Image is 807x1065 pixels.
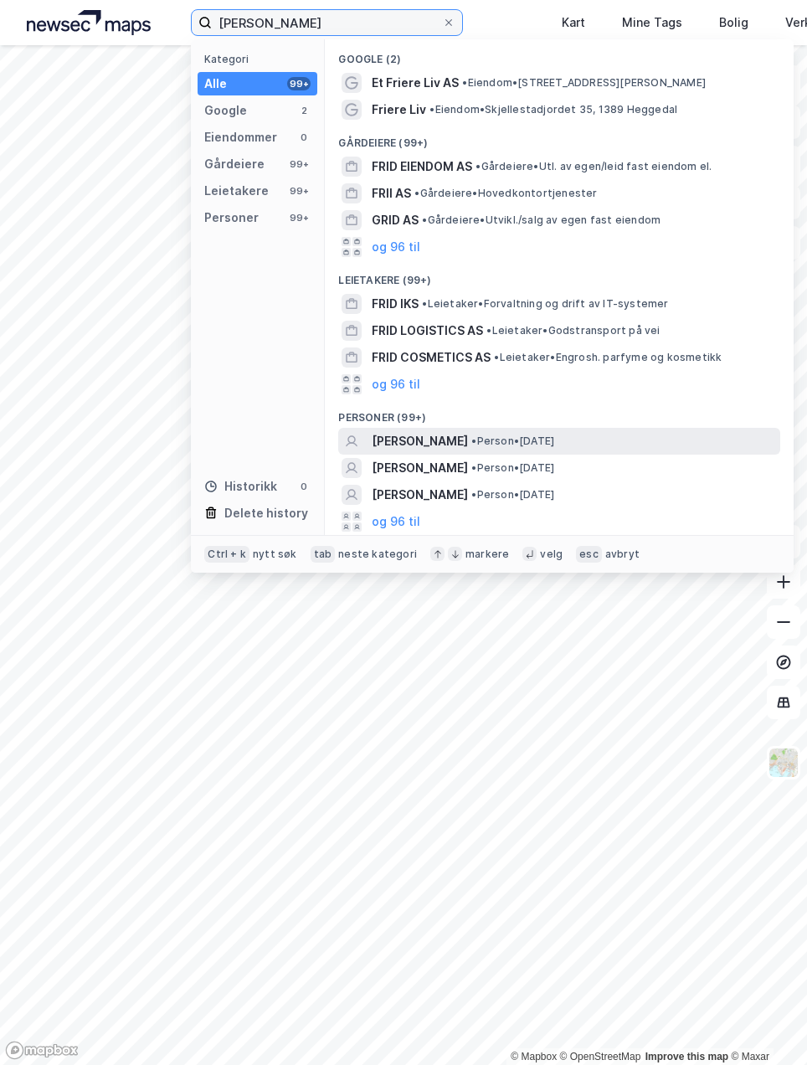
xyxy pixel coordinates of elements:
div: Google (2) [325,39,794,69]
span: [PERSON_NAME] [372,431,468,451]
div: 99+ [287,77,311,90]
span: Leietaker • Forvaltning og drift av IT-systemer [422,297,668,311]
div: Leietakere [204,181,269,201]
span: Gårdeiere • Hovedkontortjenester [414,187,597,200]
div: neste kategori [338,548,417,561]
span: Eiendom • Skjellestadjordet 35, 1389 Heggedal [429,103,677,116]
div: Delete history [224,503,308,523]
div: Kart [562,13,585,33]
div: Kontrollprogram for chat [723,985,807,1065]
span: • [471,488,476,501]
div: Gårdeiere [204,154,265,174]
span: [PERSON_NAME] [372,485,468,505]
div: 0 [297,480,311,493]
div: Personer [204,208,259,228]
iframe: Chat Widget [723,985,807,1065]
span: • [471,461,476,474]
div: Gårdeiere (99+) [325,123,794,153]
div: Historikk [204,476,277,496]
span: Eiendom • [STREET_ADDRESS][PERSON_NAME] [462,76,706,90]
div: nytt søk [253,548,297,561]
div: tab [311,546,336,563]
div: avbryt [605,548,640,561]
div: Personer (99+) [325,398,794,428]
button: og 96 til [372,374,420,394]
div: Alle [204,74,227,94]
div: esc [576,546,602,563]
a: Mapbox homepage [5,1041,79,1060]
span: GRID AS [372,210,419,230]
div: Bolig [719,13,748,33]
a: OpenStreetMap [560,1051,641,1062]
div: Google [204,100,247,121]
a: Improve this map [645,1051,728,1062]
span: • [471,435,476,447]
a: Mapbox [511,1051,557,1062]
span: Gårdeiere • Utvikl./salg av egen fast eiendom [422,214,661,227]
span: • [414,187,419,199]
span: Leietaker • Godstransport på vei [486,324,660,337]
span: FRII AS [372,183,411,203]
span: FRID COSMETICS AS [372,347,491,368]
span: • [429,103,434,116]
span: Person • [DATE] [471,488,554,502]
button: og 96 til [372,237,420,257]
span: Person • [DATE] [471,461,554,475]
div: velg [540,548,563,561]
span: • [475,160,481,172]
div: 2 [297,104,311,117]
div: 99+ [287,211,311,224]
input: Søk på adresse, matrikkel, gårdeiere, leietakere eller personer [212,10,442,35]
span: • [462,76,467,89]
div: 0 [297,131,311,144]
div: Mine Tags [622,13,682,33]
img: logo.a4113a55bc3d86da70a041830d287a7e.svg [27,10,151,35]
span: [PERSON_NAME] [372,458,468,478]
span: Person • [DATE] [471,435,554,448]
span: Et Friere Liv AS [372,73,459,93]
span: • [486,324,491,337]
span: FRID LOGISTICS AS [372,321,483,341]
span: FRID IKS [372,294,419,314]
span: • [494,351,499,363]
div: 99+ [287,157,311,171]
div: 99+ [287,184,311,198]
button: og 96 til [372,512,420,532]
div: markere [465,548,509,561]
div: Ctrl + k [204,546,249,563]
span: Friere Liv [372,100,426,120]
span: Leietaker • Engrosh. parfyme og kosmetikk [494,351,722,364]
div: Leietakere (99+) [325,260,794,291]
img: Z [768,747,799,779]
span: FRID EIENDOM AS [372,157,472,177]
span: • [422,297,427,310]
span: Gårdeiere • Utl. av egen/leid fast eiendom el. [475,160,712,173]
div: Kategori [204,53,317,65]
div: Eiendommer [204,127,277,147]
span: • [422,214,427,226]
